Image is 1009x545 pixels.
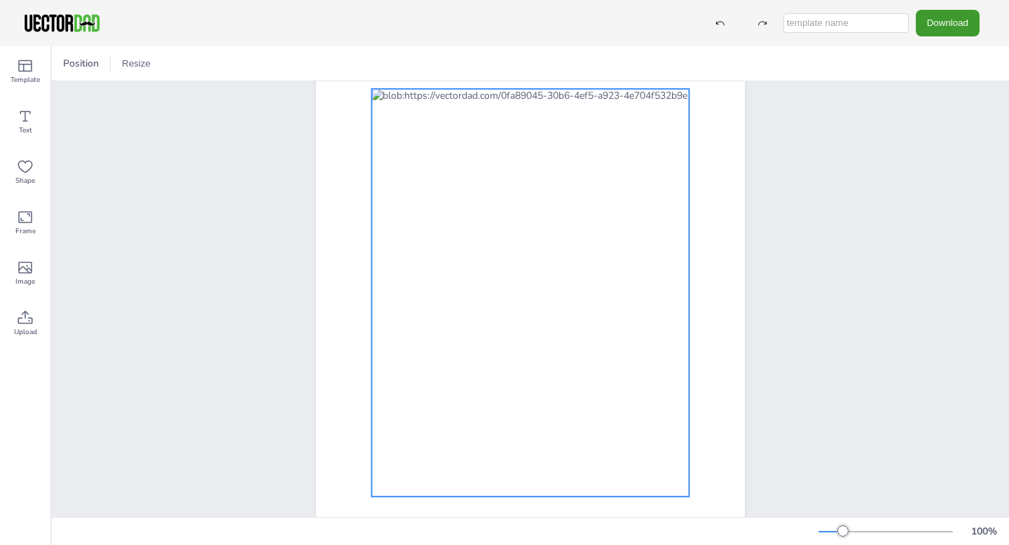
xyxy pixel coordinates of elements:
span: Template [11,74,40,85]
span: Position [60,57,102,70]
span: Text [19,125,32,136]
img: VectorDad-1.png [22,13,102,34]
span: Upload [14,326,37,338]
input: template name [783,13,909,33]
span: Image [15,276,35,287]
button: Download [916,10,980,36]
span: Shape [15,175,35,186]
div: 100 % [967,525,1001,538]
span: Frame [15,226,36,237]
button: Resize [116,53,156,75]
